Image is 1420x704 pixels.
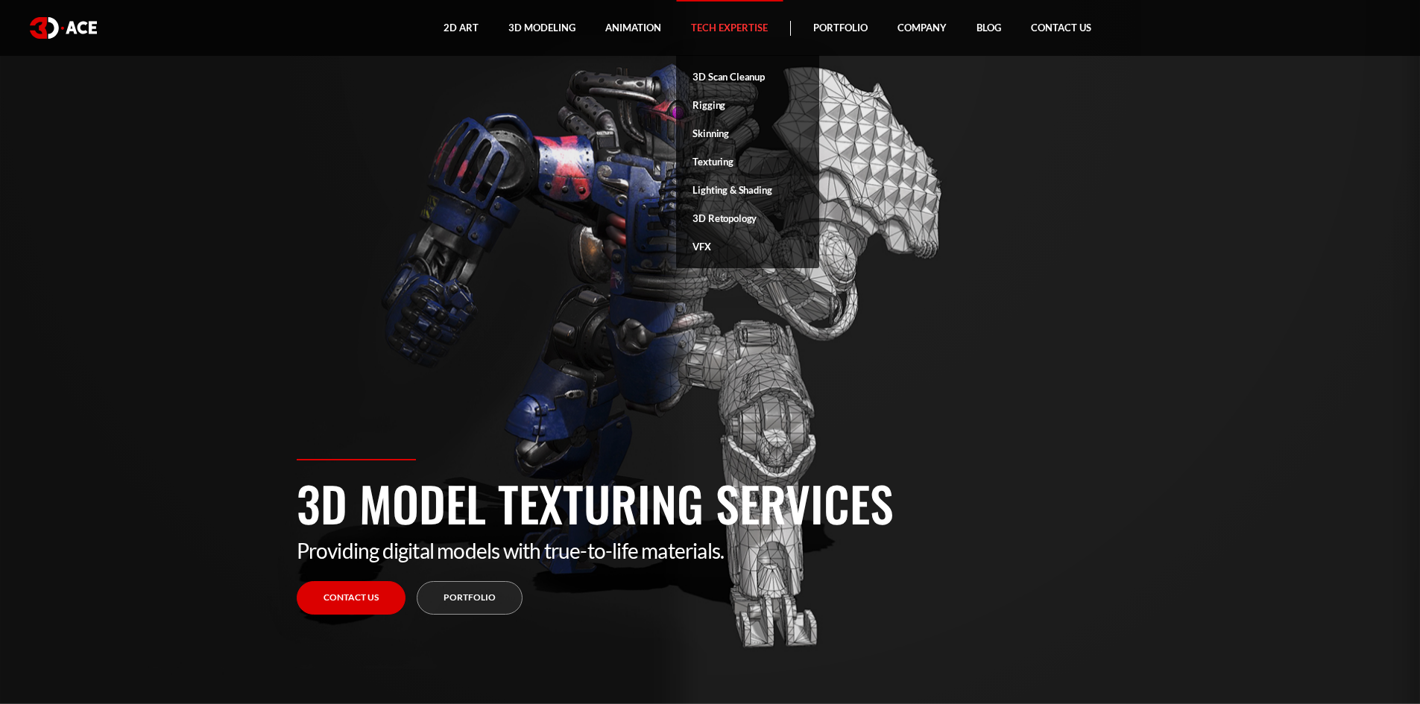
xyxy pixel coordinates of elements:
[676,204,819,232] a: 3D Retopology
[297,581,406,615] a: Contact Us
[676,232,819,261] a: VFX
[676,119,819,148] a: Skinning
[417,581,523,615] a: Portfolio
[297,468,1124,538] h1: 3D Model Texturing Services
[676,91,819,119] a: Rigging
[297,538,1124,563] p: Providing digital models with true-to-life materials.
[676,63,819,91] a: 3D Scan Cleanup
[30,17,97,39] img: logo white
[676,148,819,176] a: Texturing
[676,176,819,204] a: Lighting & Shading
